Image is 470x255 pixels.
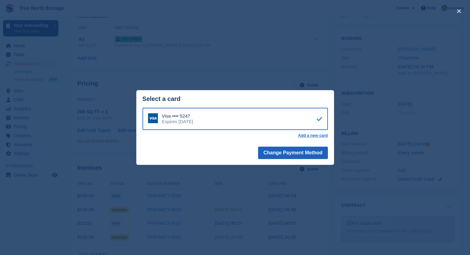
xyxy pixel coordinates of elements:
button: close [454,6,464,16]
a: Add a new card [298,133,328,138]
div: Expires [DATE] [162,119,193,124]
div: Visa •••• 5247 [162,113,193,119]
button: Change Payment Method [258,147,328,159]
div: Select a card [142,95,328,102]
img: Visa Logo [148,113,158,123]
